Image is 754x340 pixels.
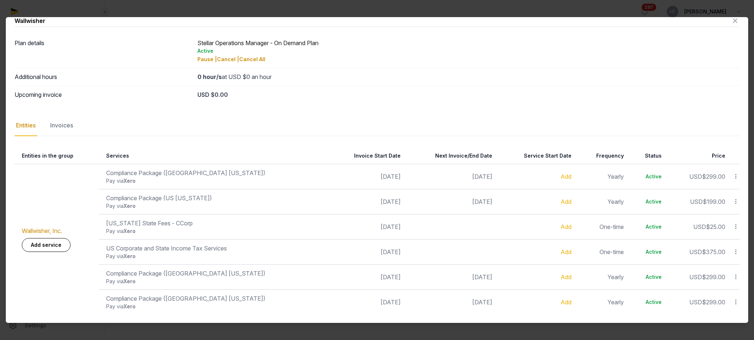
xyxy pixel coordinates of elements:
[635,273,662,281] div: Active
[197,39,740,63] div: Stellar Operations Manager - On Demand Plan
[635,299,662,306] div: Active
[576,164,628,189] td: Yearly
[472,173,492,180] span: [DATE]
[561,273,571,281] a: Add
[106,228,323,235] div: Pay via
[702,173,725,180] span: $299.00
[106,169,323,177] div: Compliance Package ([GEOGRAPHIC_DATA] [US_STATE])
[106,194,323,202] div: Compliance Package (US [US_STATE])
[635,198,662,205] div: Active
[635,173,662,180] div: Active
[124,253,136,259] span: Xero
[327,189,405,214] td: [DATE]
[576,148,628,164] th: Frequency
[561,198,571,205] a: Add
[706,223,725,230] span: $25.00
[15,39,192,63] dt: Plan details
[106,294,323,303] div: Compliance Package ([GEOGRAPHIC_DATA] [US_STATE])
[197,56,217,62] span: Pause |
[689,248,702,256] span: USD
[472,198,492,205] span: [DATE]
[99,148,327,164] th: Services
[327,264,405,289] td: [DATE]
[124,278,136,284] span: Xero
[197,72,740,81] div: at USD $0 an hour
[702,248,725,256] span: $375.00
[576,264,628,289] td: Yearly
[124,203,136,209] span: Xero
[561,173,571,180] a: Add
[693,223,706,230] span: USD
[15,115,37,136] div: Entities
[327,214,405,239] td: [DATE]
[22,227,62,234] a: Wallwisher, Inc.
[690,198,703,205] span: USD
[576,239,628,264] td: One-time
[689,299,702,306] span: USD
[576,214,628,239] td: One-time
[689,273,702,281] span: USD
[106,202,323,210] div: Pay via
[124,228,136,234] span: Xero
[124,303,136,309] span: Xero
[15,115,739,136] nav: Tabs
[561,248,571,256] a: Add
[22,238,71,252] a: Add service
[628,148,666,164] th: Status
[106,253,323,260] div: Pay via
[405,148,497,164] th: Next Invoice/End Date
[561,223,571,230] a: Add
[576,189,628,214] td: Yearly
[561,299,571,306] a: Add
[666,148,730,164] th: Price
[15,16,45,25] div: Wallwisher
[327,148,405,164] th: Invoice Start Date
[197,73,222,80] strong: 0 hour/s
[106,244,323,253] div: US Corporate and State Income Tax Services
[49,115,75,136] div: Invoices
[472,299,492,306] span: [DATE]
[124,178,136,184] span: Xero
[689,173,702,180] span: USD
[703,198,725,205] span: $199.00
[702,273,725,281] span: $299.00
[106,278,323,285] div: Pay via
[106,303,323,310] div: Pay via
[327,239,405,264] td: [DATE]
[635,223,662,230] div: Active
[197,90,740,99] div: USD $0.00
[702,299,725,306] span: $299.00
[15,148,99,164] th: Entities in the group
[217,56,239,62] span: Cancel |
[635,248,662,256] div: Active
[239,56,265,62] span: Cancel All
[497,148,576,164] th: Service Start Date
[106,177,323,185] div: Pay via
[106,219,323,228] div: [US_STATE] State Fees - CCorp
[15,90,192,99] dt: Upcoming invoice
[472,273,492,281] span: [DATE]
[576,289,628,315] td: Yearly
[197,47,740,55] div: Active
[106,269,323,278] div: Compliance Package ([GEOGRAPHIC_DATA] [US_STATE])
[327,164,405,189] td: [DATE]
[15,72,192,81] dt: Additional hours
[327,289,405,315] td: [DATE]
